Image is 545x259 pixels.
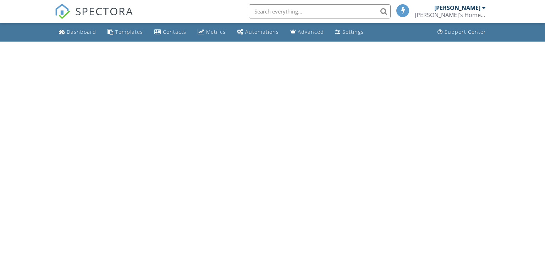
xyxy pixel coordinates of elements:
[55,10,133,25] a: SPECTORA
[245,28,279,35] div: Automations
[287,26,327,39] a: Advanced
[298,28,324,35] div: Advanced
[435,26,489,39] a: Support Center
[332,26,367,39] a: Settings
[415,11,486,18] div: Ron's Home Inspection Service, LLC
[342,28,364,35] div: Settings
[234,26,282,39] a: Automations (Basic)
[434,4,480,11] div: [PERSON_NAME]
[56,26,99,39] a: Dashboard
[195,26,229,39] a: Metrics
[445,28,486,35] div: Support Center
[75,4,133,18] span: SPECTORA
[152,26,189,39] a: Contacts
[105,26,146,39] a: Templates
[115,28,143,35] div: Templates
[206,28,226,35] div: Metrics
[67,28,96,35] div: Dashboard
[55,4,70,19] img: The Best Home Inspection Software - Spectora
[163,28,186,35] div: Contacts
[249,4,391,18] input: Search everything...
